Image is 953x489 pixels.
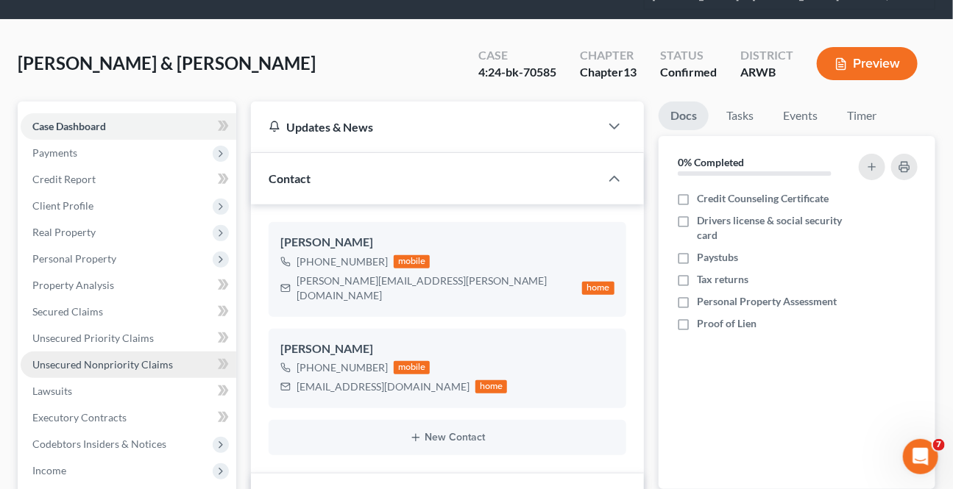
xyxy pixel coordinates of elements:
[740,47,793,64] div: District
[697,272,748,287] span: Tax returns
[32,252,116,265] span: Personal Property
[297,360,388,375] div: [PHONE_NUMBER]
[697,213,854,243] span: Drivers license & social security card
[475,380,508,393] div: home
[582,282,614,295] div: home
[280,432,614,443] button: New Contact
[835,101,888,130] a: Timer
[32,173,96,185] span: Credit Report
[21,113,236,140] a: Case Dashboard
[21,325,236,351] a: Unsecured Priority Claims
[32,146,77,159] span: Payments
[32,305,103,318] span: Secured Claims
[21,404,236,431] a: Executory Contracts
[280,234,614,251] div: [PERSON_NAME]
[817,47,918,80] button: Preview
[623,65,637,79] span: 13
[394,255,431,268] div: mobile
[32,120,106,132] span: Case Dashboard
[32,332,154,344] span: Unsecured Priority Claims
[32,438,166,450] span: Codebtors Insiders & Notices
[903,439,938,474] iframe: Intercom live chat
[659,101,709,130] a: Docs
[394,361,431,374] div: mobile
[32,464,66,476] span: Income
[715,101,765,130] a: Tasks
[697,294,837,309] span: Personal Property Assessment
[18,52,316,74] span: [PERSON_NAME] & [PERSON_NAME]
[32,279,114,291] span: Property Analysis
[697,316,757,331] span: Proof of Lien
[580,64,637,81] div: Chapter
[697,191,829,206] span: Credit Counseling Certificate
[269,119,582,135] div: Updates & News
[269,171,311,185] span: Contact
[660,47,717,64] div: Status
[32,226,96,238] span: Real Property
[32,411,127,424] span: Executory Contracts
[21,299,236,325] a: Secured Claims
[580,47,637,64] div: Chapter
[21,378,236,404] a: Lawsuits
[21,272,236,299] a: Property Analysis
[280,340,614,358] div: [PERSON_NAME]
[678,156,744,168] strong: 0% Completed
[771,101,829,130] a: Events
[21,166,236,193] a: Credit Report
[32,358,173,371] span: Unsecured Nonpriority Claims
[32,199,93,212] span: Client Profile
[478,47,556,64] div: Case
[297,274,577,303] div: [PERSON_NAME][EMAIL_ADDRESS][PERSON_NAME][DOMAIN_NAME]
[297,254,388,269] div: [PHONE_NUMBER]
[478,64,556,81] div: 4:24-bk-70585
[21,351,236,378] a: Unsecured Nonpriority Claims
[933,439,945,451] span: 7
[660,64,717,81] div: Confirmed
[32,385,72,397] span: Lawsuits
[297,379,470,394] div: [EMAIL_ADDRESS][DOMAIN_NAME]
[697,250,738,265] span: Paystubs
[740,64,793,81] div: ARWB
